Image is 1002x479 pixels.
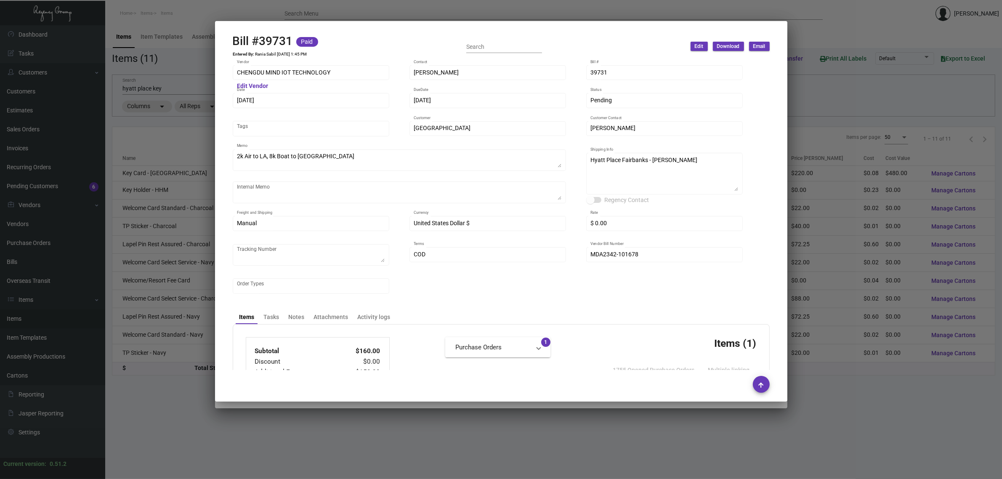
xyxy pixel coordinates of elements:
[255,367,336,378] td: Additional Fees
[715,337,757,349] h3: Items (1)
[237,220,257,226] span: Manual
[606,362,702,378] button: 1755 Opened Purchase Orders
[336,367,381,378] td: $150.00
[605,195,649,205] span: Regency Contact
[713,42,744,51] button: Download
[708,367,750,373] span: Multiple linking
[336,357,381,367] td: $0.00
[255,357,336,367] td: Discount
[695,43,704,50] span: Edit
[613,367,695,373] span: 1755 Opened Purchase Orders
[702,362,757,378] button: Multiple linking
[590,97,612,104] span: Pending
[717,43,740,50] span: Download
[237,83,268,90] mat-hint: Edit Vendor
[233,52,255,57] td: Entered By:
[3,460,46,468] div: Current version:
[691,42,708,51] button: Edit
[455,343,530,352] mat-panel-title: Purchase Orders
[255,52,308,57] td: Rania Sabil [DATE] 1:45 PM
[314,313,348,322] div: Attachments
[239,313,254,322] div: Items
[255,346,336,357] td: Subtotal
[336,346,381,357] td: $160.00
[288,313,304,322] div: Notes
[749,42,770,51] button: Email
[233,34,293,48] h2: Bill #39731
[590,251,738,258] input: Vendor Bill Number
[445,337,550,357] mat-expansion-panel-header: Purchase Orders
[357,313,390,322] div: Activity logs
[263,313,279,322] div: Tasks
[753,43,765,50] span: Email
[50,460,66,468] div: 0.51.2
[296,37,318,47] mat-chip: Paid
